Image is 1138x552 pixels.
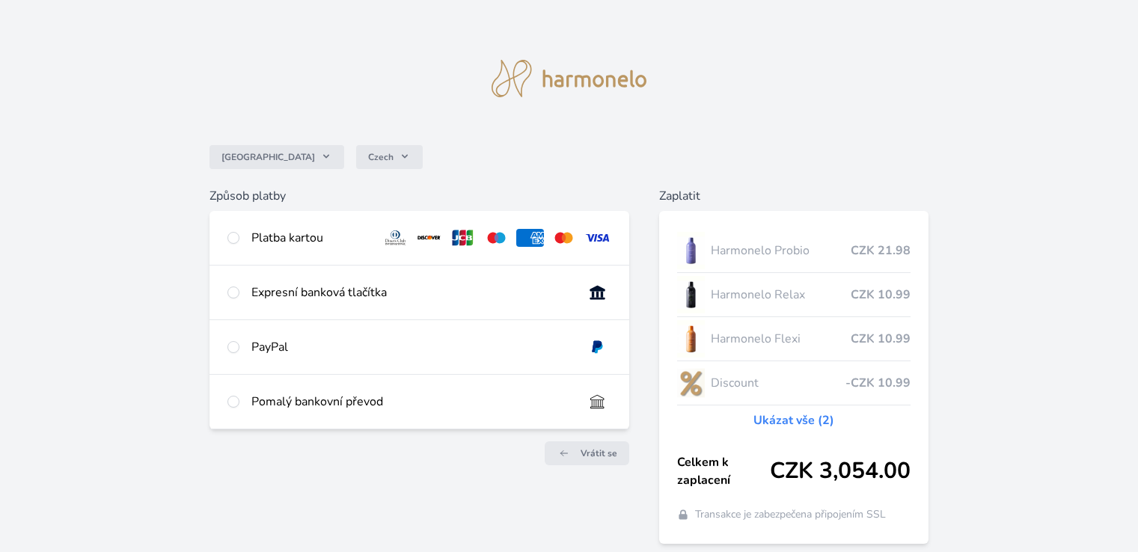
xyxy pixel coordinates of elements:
img: paypal.svg [584,338,611,356]
img: discover.svg [415,229,443,247]
span: CZK 10.99 [851,286,911,304]
span: -CZK 10.99 [845,374,911,392]
img: CLEAN_PROBIO_se_stinem_x-lo.jpg [677,232,706,269]
div: PayPal [251,338,571,356]
h6: Způsob platby [209,187,628,205]
span: Vrátit se [581,447,617,459]
span: CZK 3,054.00 [770,458,911,485]
img: jcb.svg [449,229,477,247]
img: discount-lo.png [677,364,706,402]
span: Transakce je zabezpečena připojením SSL [695,507,886,522]
span: CZK 21.98 [851,242,911,260]
img: mc.svg [550,229,578,247]
span: CZK 10.99 [851,330,911,348]
img: onlineBanking_CZ.svg [584,283,611,301]
img: amex.svg [516,229,544,247]
a: Vrátit se [545,441,629,465]
div: Expresní banková tlačítka [251,283,571,301]
span: Czech [368,151,394,163]
span: Celkem k zaplacení [677,453,770,489]
img: CLEAN_RELAX_se_stinem_x-lo.jpg [677,276,706,313]
img: CLEAN_FLEXI_se_stinem_x-hi_(1)-lo.jpg [677,320,706,358]
img: visa.svg [584,229,611,247]
div: Pomalý bankovní převod [251,393,571,411]
img: diners.svg [382,229,409,247]
h6: Zaplatit [659,187,929,205]
img: maestro.svg [483,229,510,247]
a: Ukázat vše (2) [753,411,834,429]
button: Czech [356,145,423,169]
span: Harmonelo Probio [711,242,850,260]
span: Harmonelo Flexi [711,330,850,348]
div: Platba kartou [251,229,370,247]
span: [GEOGRAPHIC_DATA] [221,151,315,163]
button: [GEOGRAPHIC_DATA] [209,145,344,169]
img: logo.svg [492,60,647,97]
span: Discount [711,374,845,392]
span: Harmonelo Relax [711,286,850,304]
img: bankTransfer_IBAN.svg [584,393,611,411]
